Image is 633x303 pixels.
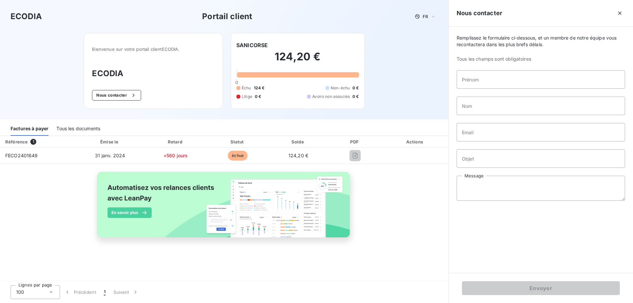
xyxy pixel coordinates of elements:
[242,85,251,91] span: Échu
[30,139,36,145] span: 1
[228,151,248,161] span: échue
[254,85,265,91] span: 124 €
[109,285,143,299] button: Suivant
[270,138,327,145] div: Solde
[462,281,620,295] button: Envoyer
[236,50,359,70] h2: 124,20 €
[457,9,502,18] h5: Nous contacter
[457,123,625,141] input: placeholder
[236,41,268,49] h6: SANICORSE
[457,70,625,89] input: placeholder
[104,289,105,295] span: 1
[457,149,625,168] input: placeholder
[92,68,215,79] h3: ECODIA
[457,56,625,62] span: Tous les champs sont obligatoires
[92,46,215,52] span: Bienvenue sur votre portail client ECODIA .
[92,90,141,101] button: Nous contacter
[77,138,143,145] div: Émise le
[100,285,109,299] button: 1
[288,153,308,158] span: 124,20 €
[16,289,24,295] span: 100
[383,138,447,145] div: Actions
[352,94,359,100] span: 0 €
[5,139,28,144] div: Référence
[11,122,48,136] div: Factures à payer
[331,85,350,91] span: Non-échu
[208,138,267,145] div: Statut
[11,11,42,22] h3: ECODIA
[60,285,100,299] button: Précédent
[91,168,357,249] img: banner
[457,97,625,115] input: placeholder
[255,94,261,100] span: 0 €
[164,153,188,158] span: +560 jours
[202,11,252,22] h3: Portail client
[5,153,38,158] span: FECO2401649
[235,80,238,85] span: 0
[242,94,252,100] span: Litige
[330,138,381,145] div: PDF
[352,85,359,91] span: 0 €
[312,94,350,100] span: Avoirs non associés
[95,153,125,158] span: 31 janv. 2024
[56,122,100,136] div: Tous les documents
[457,35,625,48] span: Remplissez le formulaire ci-dessous, et un membre de notre équipe vous recontactera dans les plus...
[423,14,428,19] span: FR
[145,138,206,145] div: Retard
